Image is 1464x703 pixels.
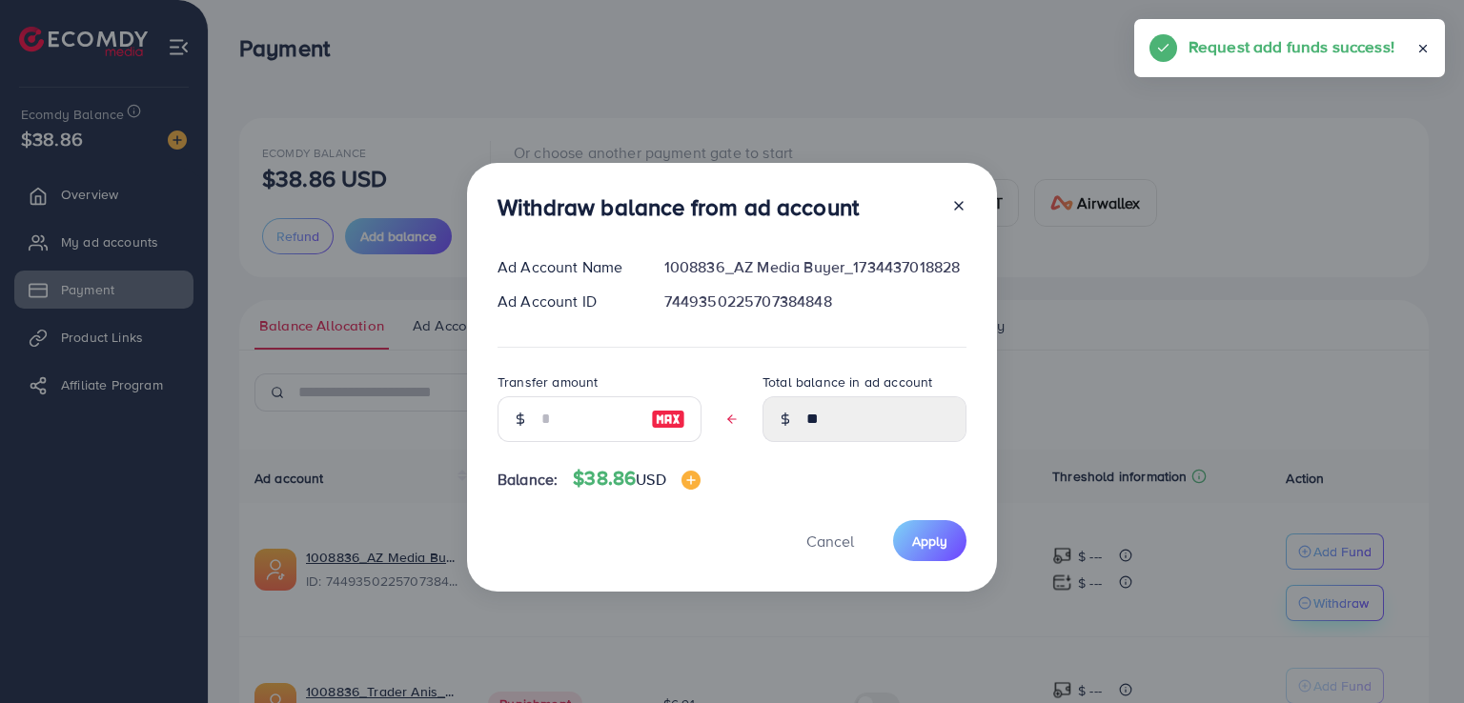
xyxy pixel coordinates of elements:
[649,291,982,312] div: 7449350225707384848
[1383,617,1450,689] iframe: Chat
[649,256,982,278] div: 1008836_AZ Media Buyer_1734437018828
[482,256,649,278] div: Ad Account Name
[498,193,859,221] h3: Withdraw balance from ad account
[762,372,932,392] label: Total balance in ad account
[1189,34,1394,59] h5: Request add funds success!
[893,520,966,561] button: Apply
[636,469,665,490] span: USD
[498,469,558,491] span: Balance:
[651,408,685,431] img: image
[498,372,598,392] label: Transfer amount
[482,291,649,312] div: Ad Account ID
[783,520,878,561] button: Cancel
[806,531,854,552] span: Cancel
[912,532,947,551] span: Apply
[573,467,700,491] h4: $38.86
[681,471,701,490] img: image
